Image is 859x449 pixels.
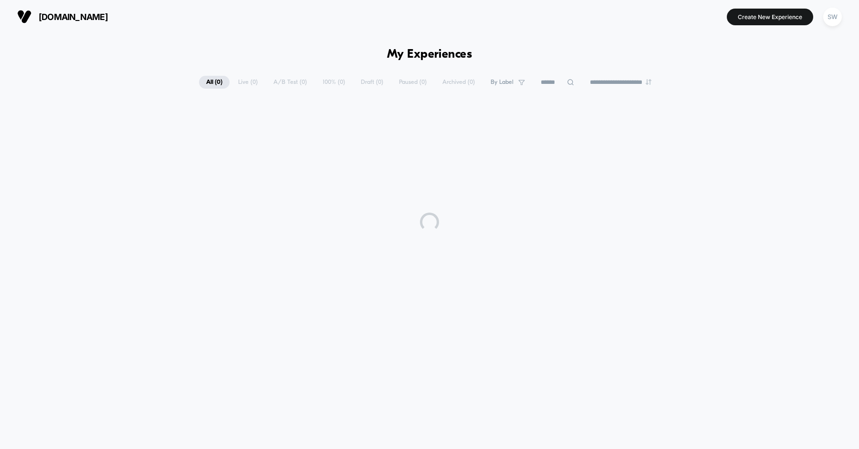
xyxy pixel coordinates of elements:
img: end [646,79,651,85]
div: SW [823,8,842,26]
span: All ( 0 ) [199,76,230,89]
span: By Label [491,79,513,86]
button: Create New Experience [727,9,813,25]
img: Visually logo [17,10,31,24]
span: [DOMAIN_NAME] [39,12,108,22]
h1: My Experiences [387,48,472,61]
button: [DOMAIN_NAME] [14,9,111,24]
button: SW [820,7,845,27]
